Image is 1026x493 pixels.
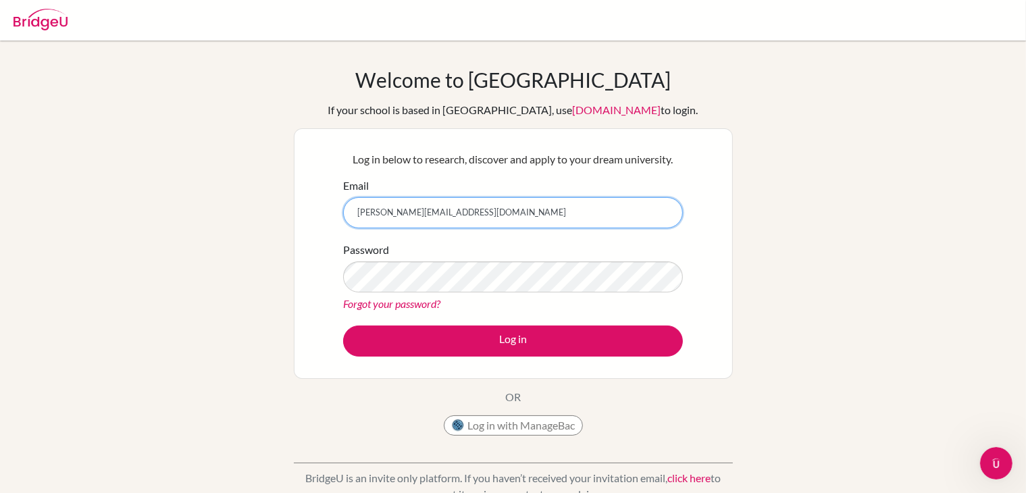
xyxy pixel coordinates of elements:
button: Log in with ManageBac [444,415,583,436]
label: Password [343,242,389,258]
p: OR [505,389,521,405]
a: Forgot your password? [343,297,440,310]
a: click here [667,471,711,484]
iframe: Intercom live chat [980,447,1012,479]
label: Email [343,178,369,194]
button: Log in [343,326,683,357]
img: Bridge-U [14,9,68,30]
p: Log in below to research, discover and apply to your dream university. [343,151,683,167]
a: [DOMAIN_NAME] [573,103,661,116]
div: If your school is based in [GEOGRAPHIC_DATA], use to login. [328,102,698,118]
h1: Welcome to [GEOGRAPHIC_DATA] [355,68,671,92]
